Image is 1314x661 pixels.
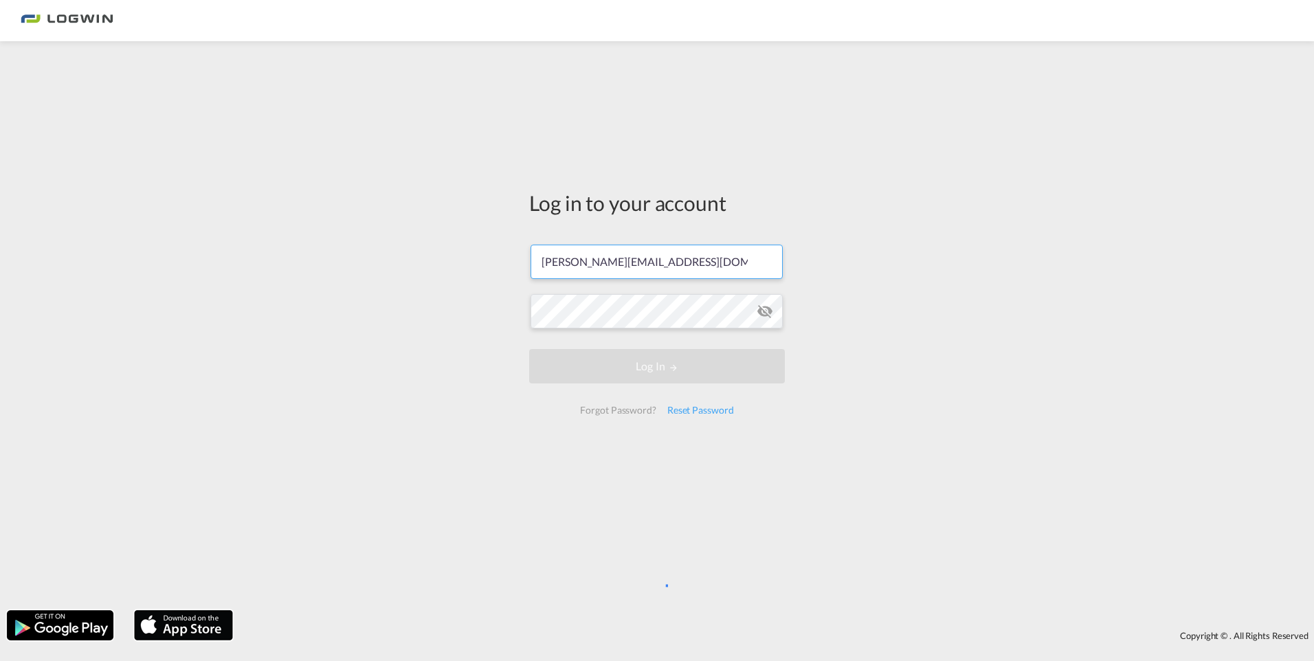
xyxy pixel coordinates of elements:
[529,188,785,217] div: Log in to your account
[240,624,1314,647] div: Copyright © . All Rights Reserved
[133,609,234,642] img: apple.png
[21,5,113,36] img: bc73a0e0d8c111efacd525e4c8ad7d32.png
[529,349,785,383] button: LOGIN
[575,398,661,423] div: Forgot Password?
[757,303,773,320] md-icon: icon-eye-off
[662,398,739,423] div: Reset Password
[531,245,783,279] input: Enter email/phone number
[5,609,115,642] img: google.png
